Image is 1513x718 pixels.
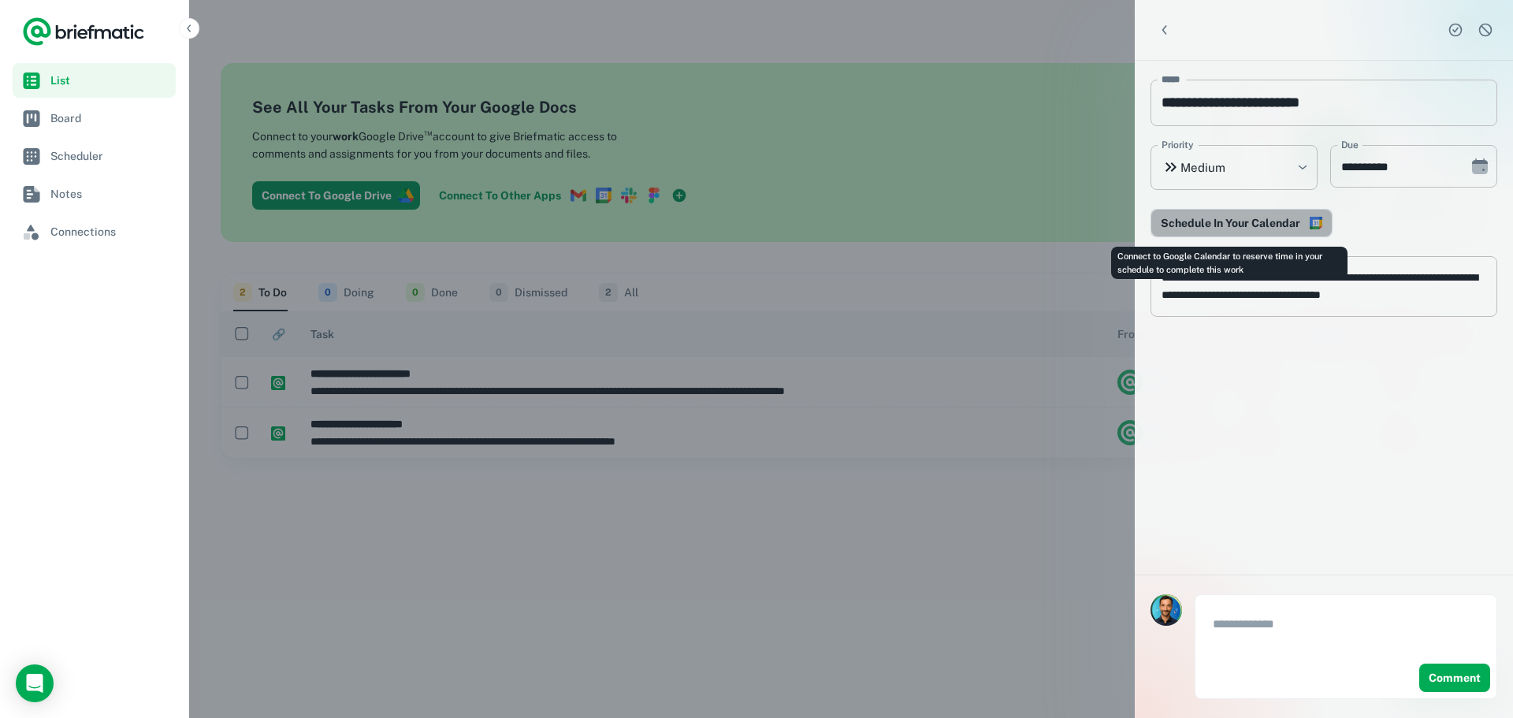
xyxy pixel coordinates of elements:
[1135,61,1513,575] div: scrollable content
[1444,18,1467,42] button: Complete task
[1151,209,1333,237] button: Connect to Google Calendar to reserve time in your schedule to complete this work
[22,16,145,47] a: Logo
[1162,138,1194,152] label: Priority
[13,214,176,249] a: Connections
[1151,145,1318,190] div: Medium
[1464,151,1496,182] button: Choose date, selected date is Aug 29, 2025
[16,664,54,702] div: Open Intercom Messenger
[1419,664,1490,692] button: Comment
[1341,138,1359,152] label: Due
[50,147,169,165] span: Scheduler
[1474,18,1497,42] button: Dismiss task
[13,177,176,211] a: Notes
[1151,16,1179,44] button: Back
[13,63,176,98] a: List
[1151,594,1182,626] img: Yann DARLET
[1111,247,1348,279] div: Connect to Google Calendar to reserve time in your schedule to complete this work
[50,110,169,127] span: Board
[13,101,176,136] a: Board
[50,223,169,240] span: Connections
[50,185,169,203] span: Notes
[50,72,169,89] span: List
[13,139,176,173] a: Scheduler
